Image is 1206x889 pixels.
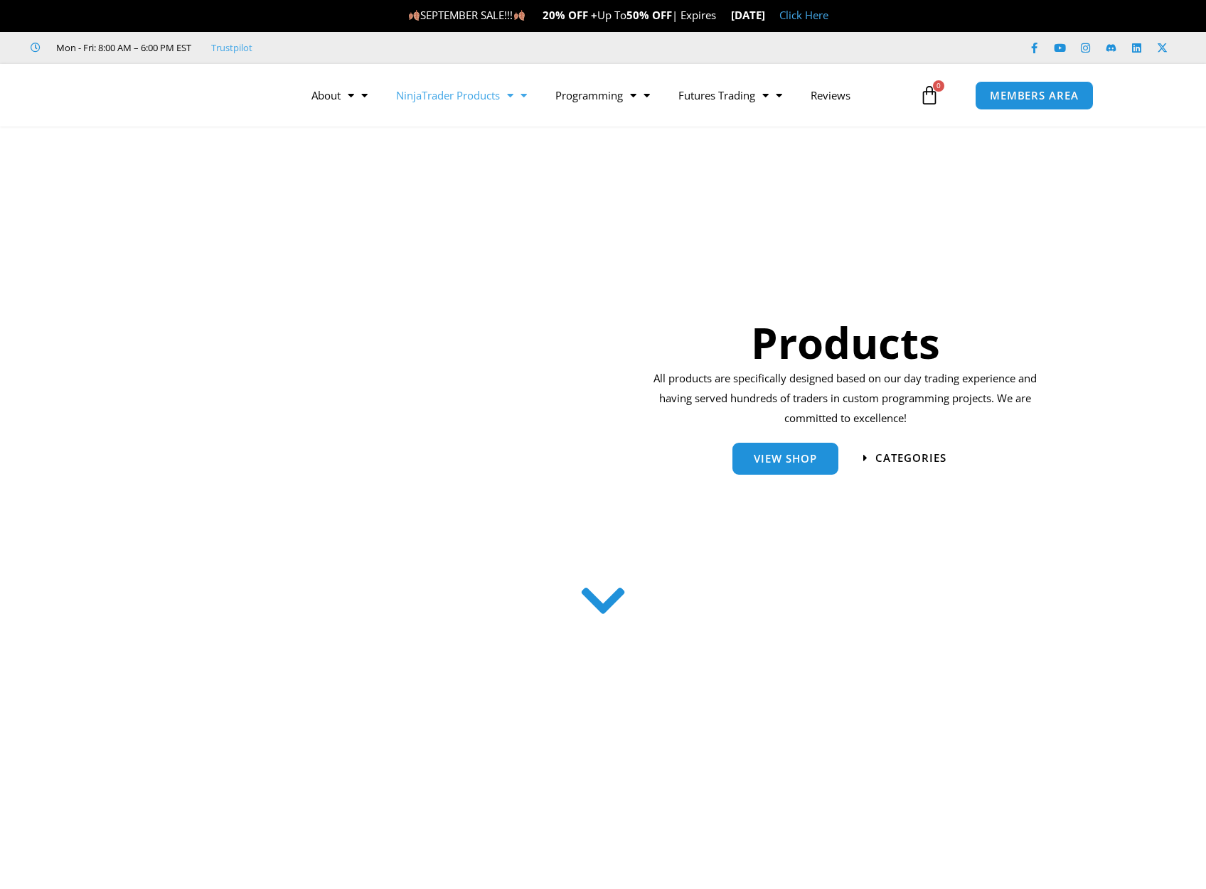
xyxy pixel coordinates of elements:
a: Futures Trading [664,79,796,112]
a: View Shop [732,443,838,475]
strong: 50% OFF [626,8,672,22]
span: 0 [933,80,944,92]
h1: Products [649,313,1042,372]
a: categories [863,453,946,463]
img: LogoAI | Affordable Indicators – NinjaTrader [94,70,247,121]
nav: Menu [297,79,916,112]
a: Click Here [779,8,828,22]
img: ProductsSection scaled | Affordable Indicators – NinjaTrader [194,198,572,558]
span: categories [875,453,946,463]
span: View Shop [754,453,817,464]
a: NinjaTrader Products [382,79,541,112]
a: Programming [541,79,664,112]
img: ⌛ [717,10,727,21]
img: 🍂 [514,10,525,21]
img: 🍂 [409,10,420,21]
a: Reviews [796,79,865,112]
a: Trustpilot [211,39,252,56]
a: About [297,79,382,112]
p: All products are specifically designed based on our day trading experience and having served hund... [649,369,1042,429]
span: Mon - Fri: 8:00 AM – 6:00 PM EST [53,39,191,56]
a: MEMBERS AREA [975,81,1094,110]
span: SEPTEMBER SALE!!! Up To | Expires [408,8,730,22]
span: MEMBERS AREA [990,90,1079,101]
a: 0 [898,75,961,116]
strong: [DATE] [731,8,765,22]
strong: 20% OFF + [543,8,597,22]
